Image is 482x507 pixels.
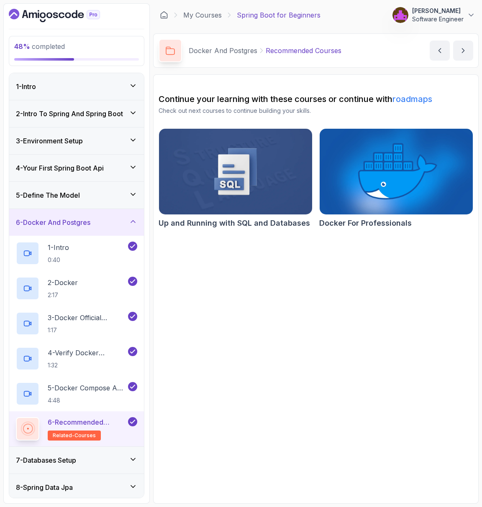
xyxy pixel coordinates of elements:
[9,127,144,154] button: 3-Environment Setup
[16,109,123,119] h3: 2 - Intro To Spring And Spring Boot
[53,432,96,439] span: related-courses
[392,7,408,23] img: user profile image
[9,100,144,127] button: 2-Intro To Spring And Spring Boot
[9,9,119,22] a: Dashboard
[160,11,168,19] a: Dashboard
[319,217,412,229] h2: Docker For Professionals
[159,129,312,214] img: Up and Running with SQL and Databases card
[16,347,137,370] button: 4-Verify Docker Installation1:32
[48,242,69,252] p: 1 - Intro
[14,42,65,51] span: completed
[9,474,144,501] button: 8-Spring Data Jpa
[48,396,126,405] p: 4:48
[159,217,310,229] h2: Up and Running with SQL and Databases
[159,93,473,105] h2: Continue your learning with these courses or continue with
[9,182,144,209] button: 5-Define The Model
[16,455,76,465] h3: 7 - Databases Setup
[237,10,320,20] p: Spring Boot for Beginners
[48,256,69,264] p: 0:40
[9,447,144,474] button: 7-Databases Setup
[48,326,126,334] p: 1:17
[453,41,473,61] button: next content
[16,277,137,300] button: 2-Docker2:17
[14,42,30,51] span: 48 %
[9,209,144,236] button: 6-Docker And Postgres
[320,129,473,214] img: Docker For Professionals card
[48,348,126,358] p: 4 - Verify Docker Installation
[16,136,83,146] h3: 3 - Environment Setup
[183,10,222,20] a: My Courses
[392,7,475,23] button: user profile image[PERSON_NAME]Software Engineer
[266,46,341,56] p: Recommended Courses
[319,128,473,229] a: Docker For Professionals cardDocker For Professionals
[16,382,137,405] button: 5-Docker Compose And Postgres4:48
[48,278,78,288] p: 2 - Docker
[9,155,144,181] button: 4-Your First Spring Boot Api
[412,15,464,23] p: Software Engineer
[16,417,137,441] button: 6-Recommended Coursesrelated-courses
[16,242,137,265] button: 1-Intro0:40
[189,46,257,56] p: Docker And Postgres
[16,190,80,200] h3: 5 - Define The Model
[16,482,73,492] h3: 8 - Spring Data Jpa
[16,312,137,335] button: 3-Docker Official Website1:17
[48,291,78,299] p: 2:17
[48,313,126,323] p: 3 - Docker Official Website
[430,41,450,61] button: previous content
[392,94,432,104] a: roadmaps
[159,128,313,229] a: Up and Running with SQL and Databases cardUp and Running with SQL and Databases
[16,82,36,92] h3: 1 - Intro
[412,7,464,15] p: [PERSON_NAME]
[159,107,473,115] p: Check out next courses to continue building your skills.
[16,217,90,227] h3: 6 - Docker And Postgres
[48,417,126,427] p: 6 - Recommended Courses
[9,73,144,100] button: 1-Intro
[48,383,126,393] p: 5 - Docker Compose And Postgres
[48,361,126,369] p: 1:32
[16,163,104,173] h3: 4 - Your First Spring Boot Api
